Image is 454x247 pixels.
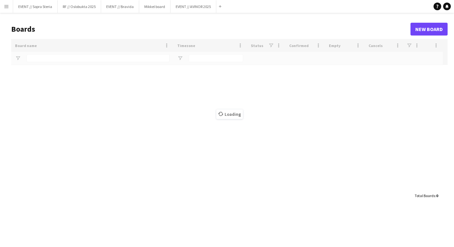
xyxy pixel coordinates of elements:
button: EVENT // Bravida [101,0,139,13]
span: Total Boards [415,193,435,198]
button: EVENT // Sopra Steria [13,0,58,13]
button: Mikkel board [139,0,171,13]
button: RF // Oslobukta 2025 [58,0,101,13]
div: : [415,189,438,202]
h1: Boards [11,24,410,34]
span: Loading [216,109,243,119]
button: EVENT // AVINOR 2025 [171,0,216,13]
a: New Board [410,23,448,36]
span: 0 [436,193,438,198]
